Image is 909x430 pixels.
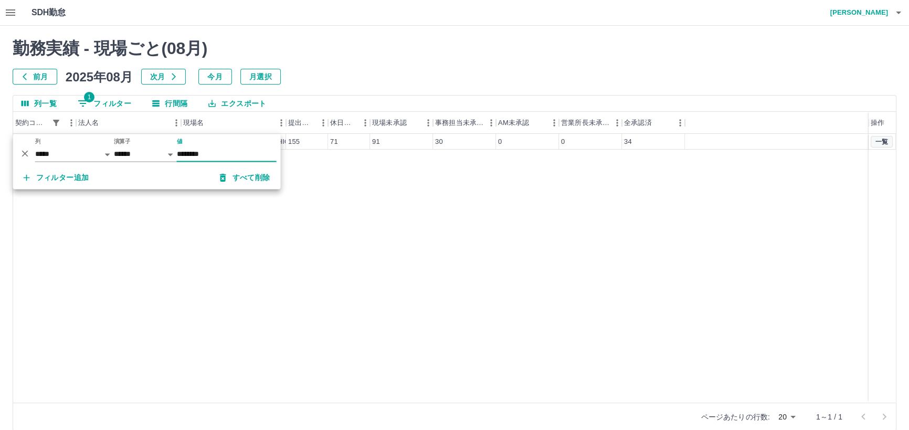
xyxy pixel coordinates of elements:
[13,38,896,58] h2: 勤務実績 - 現場ごと( 08 月)
[288,137,300,147] div: 155
[66,69,133,85] h5: 2025年08月
[76,112,181,134] div: 法人名
[622,112,685,134] div: 全承認済
[13,112,76,134] div: 契約コード
[181,112,286,134] div: 現場名
[212,169,279,187] button: すべて削除
[609,115,625,131] button: メニュー
[774,410,799,425] div: 20
[49,116,64,130] div: 1件のフィルターを適用中
[357,115,373,131] button: メニュー
[168,115,184,131] button: メニュー
[435,112,483,134] div: 事務担当未承認
[114,138,131,145] label: 演算子
[624,137,632,147] div: 34
[546,115,562,131] button: メニュー
[372,137,380,147] div: 91
[183,112,204,134] div: 現場名
[13,69,57,85] button: 前月
[315,115,331,131] button: メニュー
[15,112,49,134] div: 契約コード
[17,145,33,161] button: 削除
[288,112,315,134] div: 提出件数
[871,136,893,148] button: 一覧
[871,112,884,134] div: 操作
[240,69,281,85] button: 月選択
[273,115,289,131] button: メニュー
[561,112,609,134] div: 営業所長未承認
[816,412,842,422] p: 1～1 / 1
[672,115,688,131] button: メニュー
[624,112,652,134] div: 全承認済
[370,112,433,134] div: 現場未承認
[286,112,328,134] div: 提出件数
[35,138,41,145] label: 列
[64,115,79,131] button: メニュー
[141,69,186,85] button: 次月
[78,112,99,134] div: 法人名
[330,137,338,147] div: 71
[49,116,64,130] button: フィルター表示
[420,115,436,131] button: メニュー
[483,115,499,131] button: メニュー
[84,92,94,102] span: 1
[177,138,183,145] label: 値
[372,112,407,134] div: 現場未承認
[559,112,622,134] div: 営業所長未承認
[200,96,274,111] button: エクスポート
[498,137,502,147] div: 0
[144,96,196,111] button: 行間隔
[433,112,496,134] div: 事務担当未承認
[496,112,559,134] div: AM未承認
[701,412,770,422] p: ページあたりの行数:
[561,137,565,147] div: 0
[69,96,140,111] button: フィルター表示
[13,96,65,111] button: 列選択
[328,112,370,134] div: 休日件数
[869,112,896,134] div: 操作
[435,137,443,147] div: 30
[15,169,98,187] button: フィルター追加
[198,69,232,85] button: 今月
[330,112,357,134] div: 休日件数
[498,112,529,134] div: AM未承認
